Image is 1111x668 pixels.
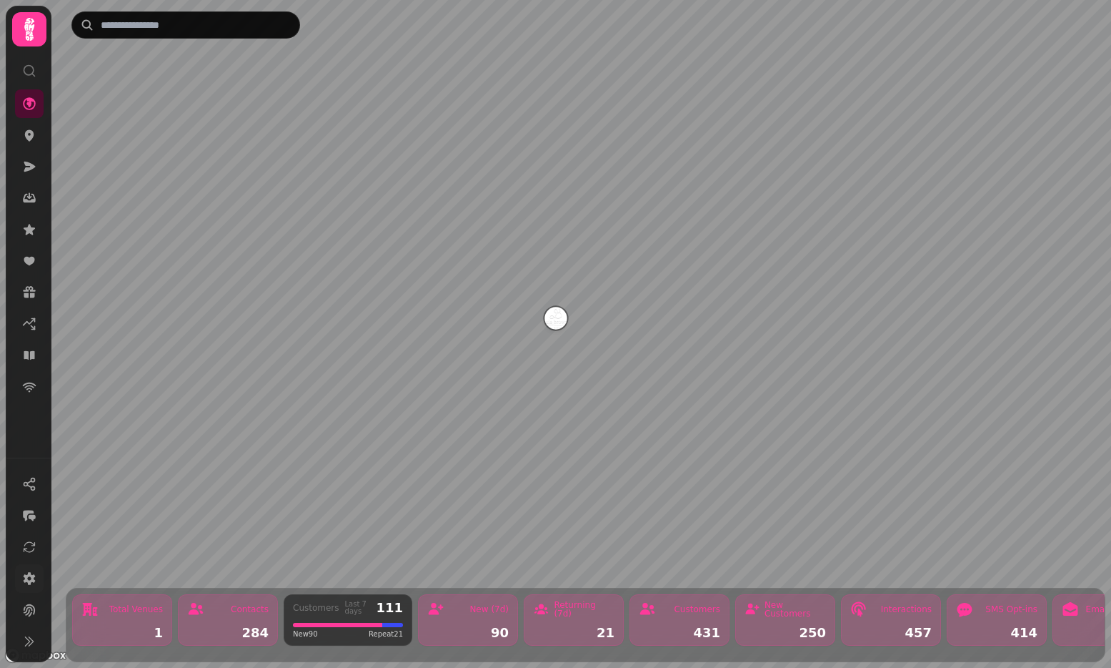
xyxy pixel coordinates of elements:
div: Interactions [881,605,932,614]
div: Contacts [231,605,269,614]
div: 414 [956,627,1037,639]
div: Customers [674,605,720,614]
div: 90 [427,627,509,639]
div: Last 7 days [345,601,371,615]
div: Map marker [544,307,567,334]
div: 250 [744,627,826,639]
div: 457 [850,627,932,639]
div: New (7d) [469,605,509,614]
div: Total Venues [109,605,163,614]
span: New 90 [293,629,318,639]
div: Customers [293,604,339,612]
div: SMS Opt-ins [985,605,1037,614]
div: 284 [187,627,269,639]
a: Mapbox logo [4,647,67,664]
div: 431 [639,627,720,639]
div: 111 [376,601,403,614]
button: Louie Browns [544,307,567,330]
div: Returning (7d) [554,601,614,618]
div: New Customers [764,601,826,618]
div: 21 [533,627,614,639]
span: Repeat 21 [369,629,403,639]
div: 1 [81,627,163,639]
